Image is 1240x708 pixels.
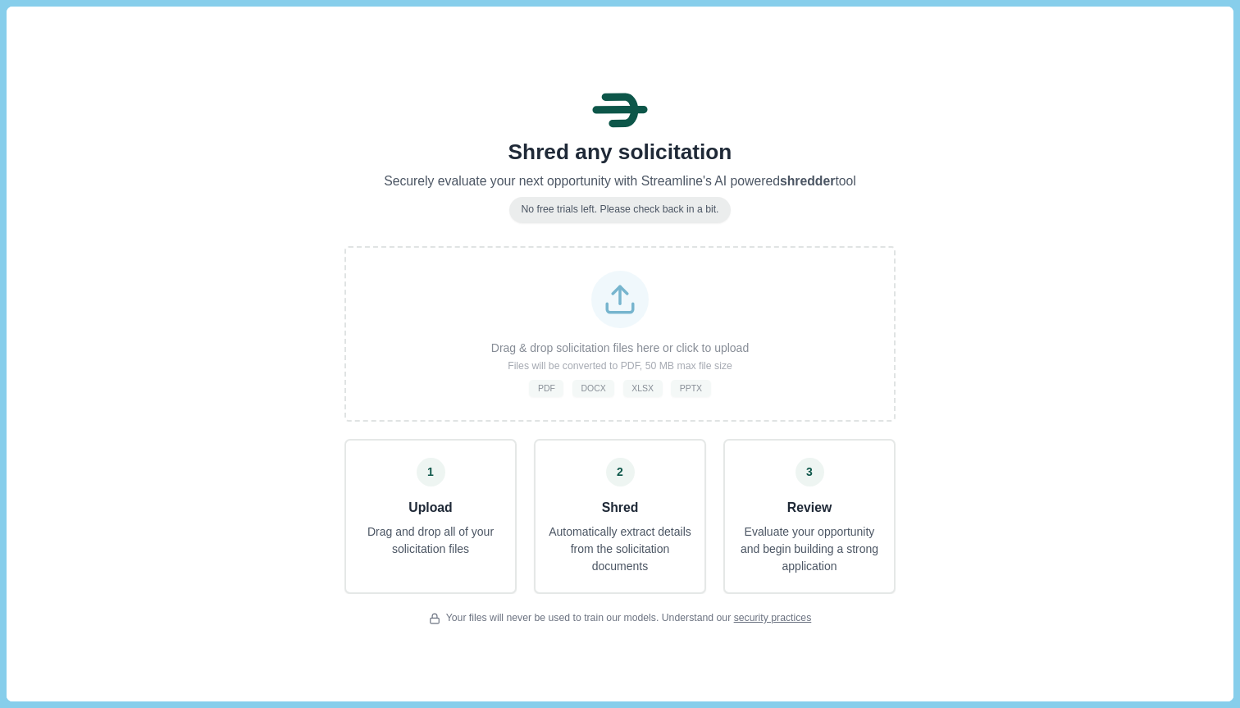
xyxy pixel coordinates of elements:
[547,523,693,575] p: Automatically extract details from the solicitation documents
[446,611,812,626] span: Your files will never be used to train our models. Understand our
[631,382,654,394] span: XLSX
[734,612,812,623] a: security practices
[427,464,434,481] span: 1
[736,498,882,518] h3: Review
[547,498,693,518] h3: Shred
[508,359,732,374] p: Files will be converted to PDF, 50 MB max file size
[538,382,555,394] span: PDF
[780,174,835,188] span: shredder
[344,171,896,192] p: Securely evaluate your next opportunity with Streamline's AI powered tool
[352,523,509,558] p: Drag and drop all of your solicitation files
[491,340,749,357] p: Drag & drop solicitation files here or click to upload
[352,498,509,518] h3: Upload
[736,523,882,575] p: Evaluate your opportunity and begin building a strong application
[581,382,605,394] span: DOCX
[617,464,623,481] span: 2
[344,139,896,166] h1: Shred any solicitation
[680,382,702,394] span: PPTX
[806,464,813,481] span: 3
[509,197,730,223] div: No free trials left. Please check back in a bit.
